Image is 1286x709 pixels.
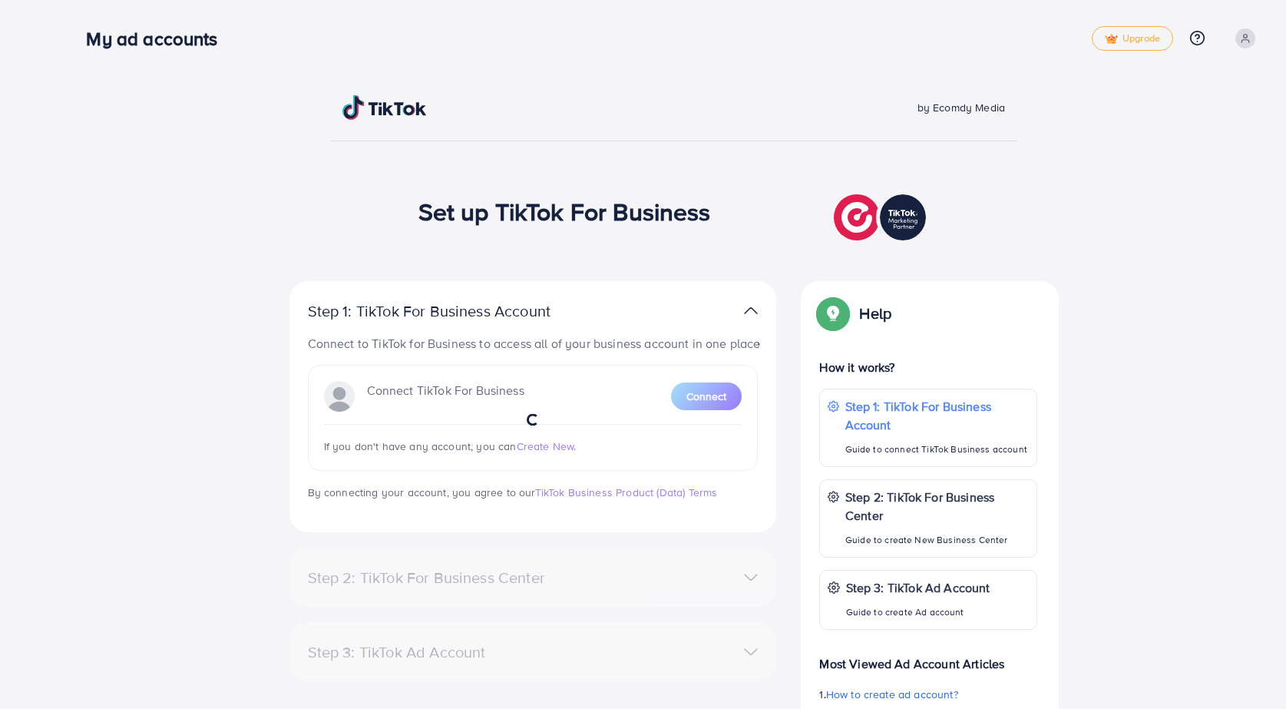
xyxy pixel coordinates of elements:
[845,440,1029,459] p: Guide to connect TikTok Business account
[845,531,1029,549] p: Guide to create New Business Center
[819,642,1037,673] p: Most Viewed Ad Account Articles
[342,95,427,120] img: TikTok
[744,300,758,322] img: TikTok partner
[846,603,990,621] p: Guide to create Ad account
[917,100,1005,115] span: by Ecomdy Media
[845,397,1029,434] p: Step 1: TikTok For Business Account
[825,687,957,702] span: How to create ad account?
[1092,26,1173,51] a: tickUpgrade
[845,488,1029,525] p: Step 2: TikTok For Business Center
[308,302,600,320] p: Step 1: TikTok For Business Account
[834,191,930,244] img: TikTok partner
[86,28,230,50] h3: My ad accounts
[1105,34,1118,45] img: tick
[819,358,1037,376] p: How it works?
[859,304,891,323] p: Help
[819,685,1037,704] p: 1.
[418,197,711,226] h1: Set up TikTok For Business
[819,300,847,327] img: Popup guide
[1105,33,1160,45] span: Upgrade
[846,578,990,597] p: Step 3: TikTok Ad Account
